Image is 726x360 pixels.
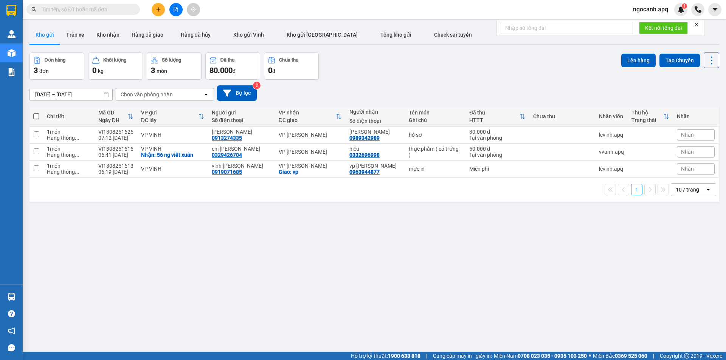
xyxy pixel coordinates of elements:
div: Hàng thông thường [47,135,91,141]
div: VP VINH [141,166,204,172]
div: 07:12 [DATE] [98,135,133,141]
span: 3 [151,66,155,75]
div: Đã thu [220,57,234,63]
div: levinh.apq [599,166,624,172]
span: món [157,68,167,74]
div: Người gửi [212,110,271,116]
img: icon-new-feature [678,6,684,13]
div: Ngày ĐH [98,117,127,123]
span: Nhãn [681,149,694,155]
div: Mã GD [98,110,127,116]
th: Toggle SortBy [628,107,673,127]
div: 0329426704 [212,152,242,158]
div: ĐC giao [279,117,336,123]
span: đ [272,68,275,74]
input: Select a date range. [30,88,112,100]
button: Hàng đã giao [126,26,169,44]
sup: 1 [682,3,687,9]
div: levinh.apq [599,132,624,138]
button: caret-down [708,3,721,16]
input: Tìm tên, số ĐT hoặc mã đơn [42,5,131,14]
svg: open [203,91,209,97]
th: Toggle SortBy [275,107,346,127]
div: Đơn hàng [45,57,65,63]
span: 0 [92,66,96,75]
span: notification [8,327,15,334]
th: Toggle SortBy [137,107,208,127]
div: Chưa thu [279,57,298,63]
div: Giao: vp [279,169,342,175]
span: 0 [268,66,272,75]
button: Kết nối tổng đài [639,22,688,34]
div: Hàng thông thường [47,169,91,175]
sup: 2 [253,82,261,89]
span: Check sai tuyến [434,32,472,38]
div: 1 món [47,163,91,169]
button: Đã thu80.000đ [205,53,260,80]
img: warehouse-icon [8,293,16,301]
div: VI1308251616 [98,146,133,152]
div: Chưa thu [533,113,591,119]
strong: 0369 525 060 [615,353,647,359]
div: VP [PERSON_NAME] [279,132,342,138]
div: Chi tiết [47,113,91,119]
div: hiếu [349,146,401,152]
button: Tạo Chuyến [659,54,700,67]
span: ... [75,152,79,158]
div: 1 món [47,146,91,152]
div: Trạng thái [631,117,663,123]
div: mực in [409,166,462,172]
div: Khối lượng [103,57,126,63]
strong: 1900 633 818 [388,353,420,359]
div: 0989342989 [349,135,380,141]
span: | [653,352,654,360]
span: Kho gửi Vinh [233,32,264,38]
div: 06:41 [DATE] [98,152,133,158]
div: hồ sơ [409,132,462,138]
div: Nhận: 56 ng viết xuân [141,152,204,158]
div: vvanh.apq [599,149,624,155]
div: quang hưng [349,129,401,135]
div: VP VINH [141,146,204,152]
th: Toggle SortBy [465,107,529,127]
div: thực phẩm ( có trứng ) [409,146,462,158]
div: VP [PERSON_NAME] [279,163,342,169]
button: Kho gửi [29,26,60,44]
button: plus [152,3,165,16]
div: Hàng thông thường [47,152,91,158]
div: 0913274335 [212,135,242,141]
div: ĐC lấy [141,117,198,123]
svg: open [705,187,711,193]
button: Đơn hàng3đơn [29,53,84,80]
div: Số điện thoại [349,118,401,124]
span: kg [98,68,104,74]
span: 80.000 [209,66,233,75]
span: search [31,7,37,12]
span: Kết nối tổng đài [645,24,682,32]
div: VI1308251613 [98,163,133,169]
span: 1 [683,3,686,9]
button: Trên xe [60,26,90,44]
div: Số điện thoại [212,117,271,123]
span: file-add [173,7,178,12]
div: Tại văn phòng [469,135,526,141]
div: Tại văn phòng [469,152,526,158]
button: aim [187,3,200,16]
div: Nhân viên [599,113,624,119]
div: vinh lê ph vinh [212,163,271,169]
button: 1 [631,184,642,195]
span: Tổng kho gửi [380,32,411,38]
div: Miễn phí [469,166,526,172]
div: Chọn văn phòng nhận [121,91,173,98]
span: Cung cấp máy in - giấy in: [433,352,492,360]
span: plus [156,7,161,12]
div: VP gửi [141,110,198,116]
th: Toggle SortBy [95,107,137,127]
span: Nhãn [681,132,694,138]
div: Đã thu [469,110,520,116]
span: ... [75,169,79,175]
span: đơn [39,68,49,74]
div: Số lượng [162,57,181,63]
button: Bộ lọc [217,85,257,101]
span: ... [75,135,79,141]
